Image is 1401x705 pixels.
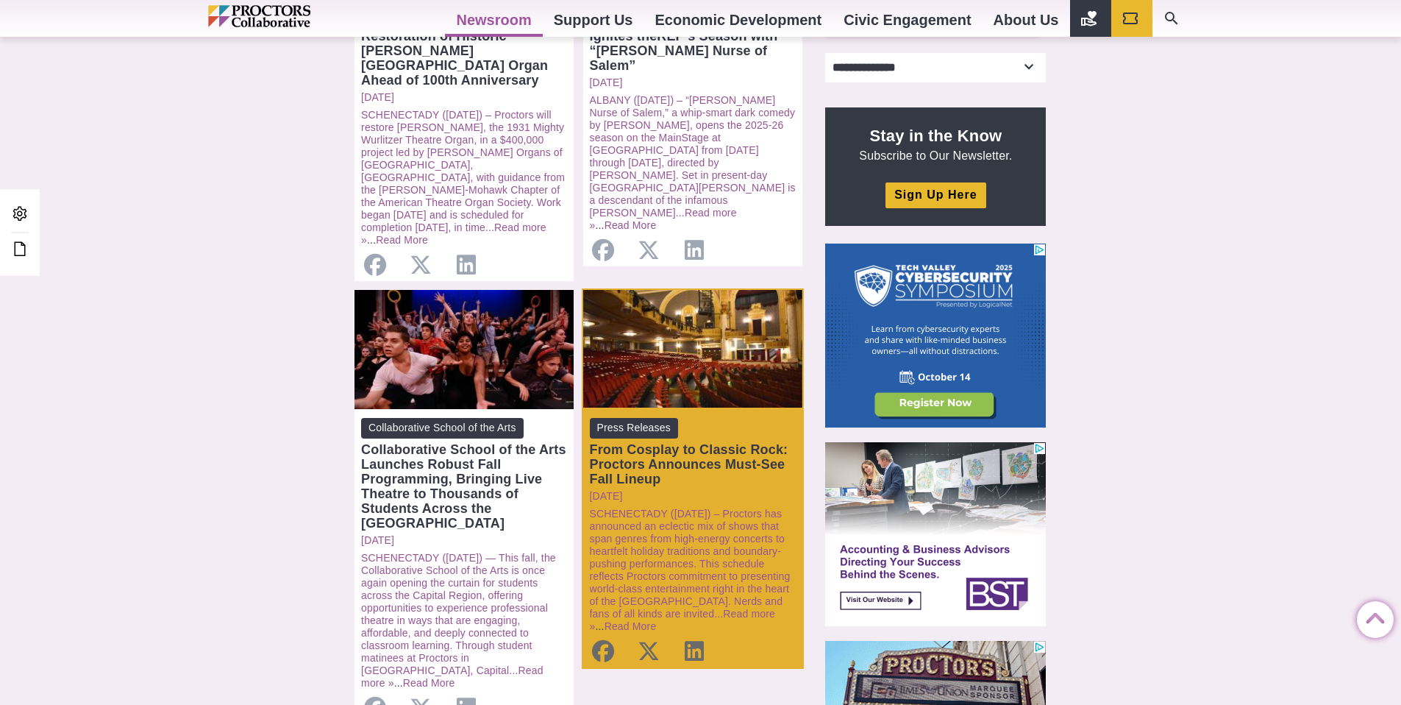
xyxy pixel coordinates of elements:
[361,222,546,246] a: Read more »
[590,94,796,219] a: ALBANY ([DATE]) – “[PERSON_NAME] Nurse of Salem,” a whip-smart dark comedy by [PERSON_NAME], open...
[361,418,523,438] span: Collaborative School of the Arts
[590,418,678,438] span: Press Releases
[7,202,32,229] a: Admin Area
[825,53,1046,82] select: Select category
[590,418,796,486] a: Press Releases From Cosplay to Classic Rock: Proctors Announces Must-See Fall Lineup
[361,109,567,247] p: ...
[590,94,796,232] p: ...
[361,552,567,690] p: ...
[403,677,455,689] a: Read More
[361,14,567,88] div: Proctors Announces Restoration of Historic [PERSON_NAME][GEOGRAPHIC_DATA] Organ Ahead of 100th An...
[361,418,567,530] a: Collaborative School of the Arts Collaborative School of the Arts Launches Robust Fall Programmin...
[825,244,1046,428] iframe: Advertisement
[590,508,791,620] a: SCHENECTADY ([DATE]) – Proctors has announced an eclectic mix of shows that span genres from high...
[590,508,796,633] p: ...
[590,207,737,231] a: Read more »
[825,442,1046,626] iframe: Advertisement
[590,77,796,89] a: [DATE]
[361,534,567,547] a: [DATE]
[590,608,775,632] a: Read more »
[361,552,556,676] a: SCHENECTADY ([DATE]) — This fall, the Collaborative School of the Arts is once again opening the ...
[361,109,565,233] a: SCHENECTADY ([DATE]) – Proctors will restore [PERSON_NAME], the 1931 Mighty Wurlitzer Theatre Org...
[605,620,657,632] a: Read More
[590,442,796,486] div: From Cosplay to Classic Rock: Proctors Announces Must-See Fall Lineup
[605,219,657,231] a: Read More
[7,237,32,264] a: Edit this Post/Page
[208,5,374,27] img: Proctors logo
[361,665,543,689] a: Read more »
[870,127,1002,145] strong: Stay in the Know
[376,234,428,246] a: Read More
[843,125,1028,163] p: Subscribe to Our Newsletter.
[361,442,567,531] div: Collaborative School of the Arts Launches Robust Fall Programming, Bringing Live Theatre to Thous...
[1357,602,1386,631] a: Back to Top
[361,91,567,104] a: [DATE]
[590,490,796,503] a: [DATE]
[885,183,985,208] a: Sign Up Here
[590,14,796,73] div: Hopeful, yet Dark Comedy Ignites theREP’s Season with “[PERSON_NAME] Nurse of Salem”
